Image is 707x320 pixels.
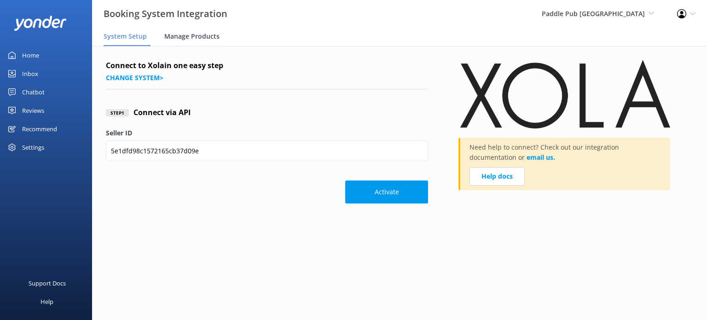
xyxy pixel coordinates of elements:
[106,109,129,116] div: Step 1
[164,32,220,41] span: Manage Products
[542,9,645,18] span: Paddle Pub [GEOGRAPHIC_DATA]
[22,83,45,101] div: Chatbot
[106,60,428,72] h4: Connect to Xola in one easy step
[458,60,670,128] img: xola_logo.png
[14,16,67,31] img: yonder-white-logo.png
[104,32,147,41] span: System Setup
[133,107,191,119] h4: Connect via API
[22,64,38,83] div: Inbox
[106,140,428,161] input: Seller ID
[106,128,428,138] label: Seller ID
[106,73,163,82] a: Change system>
[41,292,53,311] div: Help
[345,180,428,204] button: Activate
[22,120,57,138] div: Recommend
[22,46,39,64] div: Home
[527,153,555,162] a: email us.
[22,101,44,120] div: Reviews
[104,6,227,21] h3: Booking System Integration
[469,142,661,167] p: Need help to connect? Check out our integration documentation or
[29,274,66,292] div: Support Docs
[22,138,44,157] div: Settings
[469,167,525,186] a: Help docs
